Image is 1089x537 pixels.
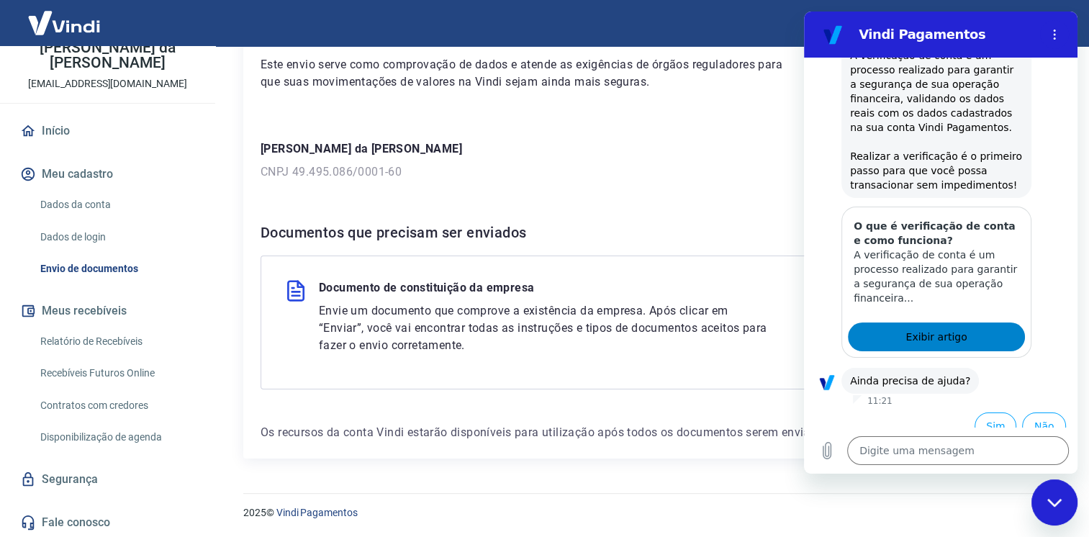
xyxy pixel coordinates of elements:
a: Recebíveis Futuros Online [35,358,198,388]
p: Documento de constituição da empresa [319,279,534,302]
a: Disponibilização de agenda [35,423,198,452]
img: Vindi [17,1,111,45]
p: 2025 © [243,505,1054,520]
p: [PERSON_NAME] da [PERSON_NAME] [261,140,1037,158]
a: Segurança [17,464,198,495]
iframe: Botão para abrir a janela de mensagens, conversa em andamento [1031,479,1077,525]
img: file.3f2e98d22047474d3a157069828955b5.svg [284,279,307,302]
a: Vindi Pagamentos [276,507,358,518]
iframe: Janela de mensagens [804,12,1077,474]
p: [EMAIL_ADDRESS][DOMAIN_NAME] [28,76,187,91]
p: CNPJ 49.495.086/0001-60 [261,163,1037,181]
a: Dados de login [35,222,198,252]
button: Sair [1020,10,1072,37]
button: Meu cadastro [17,158,198,190]
a: Dados da conta [35,190,198,220]
a: Contratos com credores [35,391,198,420]
button: Meus recebíveis [17,295,198,327]
a: Relatório de Recebíveis [35,327,198,356]
p: [PERSON_NAME] da [PERSON_NAME] [12,40,204,71]
p: Este envio serve como comprovação de dados e atende as exigências de órgãos reguladores para que ... [261,56,802,91]
p: Envie um documento que comprove a existência da empresa. Após clicar em “Enviar”, você vai encont... [319,302,770,354]
a: Início [17,115,198,147]
p: Os recursos da conta Vindi estarão disponíveis para utilização após todos os documentos serem env... [261,424,1037,441]
h6: Documentos que precisam ser enviados [261,221,1037,244]
a: Envio de documentos [35,254,198,284]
